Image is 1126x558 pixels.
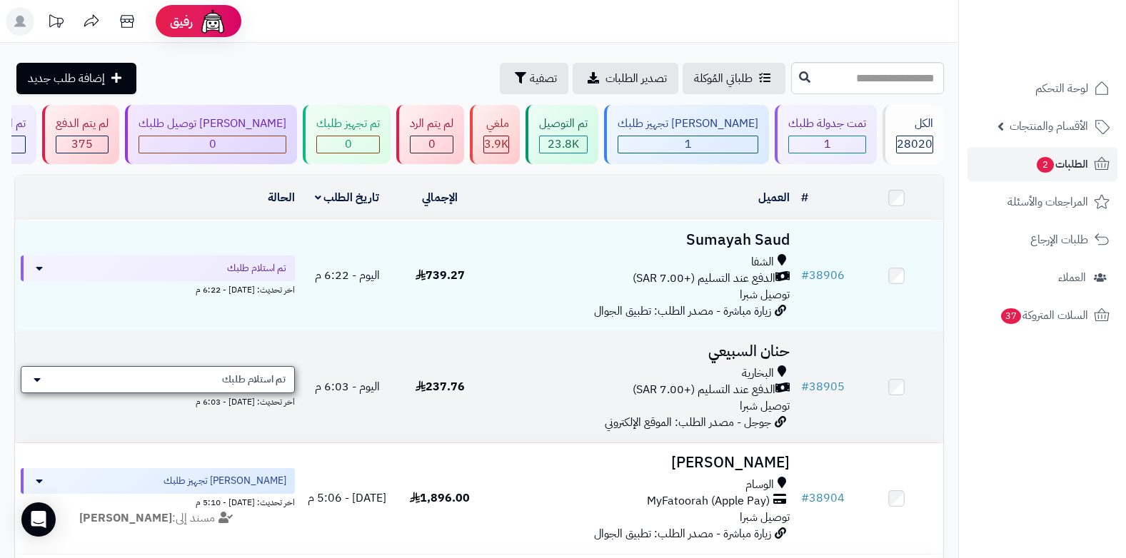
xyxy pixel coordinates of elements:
[227,261,286,275] span: تم استلام طلبك
[484,136,508,153] span: 3.9K
[742,365,774,382] span: البخارية
[880,105,947,164] a: الكل28020
[967,298,1117,333] a: السلات المتروكة37
[967,260,1117,295] a: العملاء
[416,267,465,284] span: 739.27
[1035,154,1088,174] span: الطلبات
[410,489,470,507] span: 1,896.00
[315,189,380,206] a: تاريخ الطلب
[539,116,588,132] div: تم التوصيل
[801,267,809,284] span: #
[801,489,809,507] span: #
[122,105,300,164] a: [PERSON_NAME] توصيل طلبك 0
[222,372,286,387] span: تم استلام طلبك
[467,105,523,164] a: ملغي 3.9K
[483,116,509,132] div: ملغي
[79,509,172,527] strong: [PERSON_NAME]
[1037,157,1054,173] span: 2
[694,70,753,87] span: طلباتي المُوكلة
[647,493,770,509] span: MyFatoorah (Apple Pay)
[21,281,295,296] div: اخر تحديث: [DATE] - 6:22 م
[16,63,136,94] a: إضافة طلب جديد
[484,136,508,153] div: 3856
[618,116,758,132] div: [PERSON_NAME] تجهيز طلبك
[801,378,845,395] a: #38905
[416,378,465,395] span: 237.76
[967,223,1117,257] a: طلبات الإرجاع
[789,136,865,153] div: 1
[633,382,775,398] span: الدفع عند التسليم (+7.00 SAR)
[1058,268,1086,288] span: العملاء
[428,136,436,153] span: 0
[268,189,295,206] a: الحالة
[308,489,386,507] span: [DATE] - 5:06 م
[198,7,227,36] img: ai-face.png
[801,267,845,284] a: #38906
[410,116,453,132] div: لم يتم الرد
[573,63,678,94] a: تصدير الطلبات
[315,378,380,395] span: اليوم - 6:03 م
[758,189,790,206] a: العميل
[897,136,933,153] span: 28020
[801,489,845,507] a: #38904
[422,189,458,206] a: الإجمالي
[500,63,568,94] button: تصفية
[71,136,93,153] span: 375
[745,477,774,493] span: الوسام
[10,510,306,527] div: مسند إلى:
[633,270,775,287] span: الدفع عند التسليم (+7.00 SAR)
[21,502,56,537] div: Open Intercom Messenger
[751,254,774,270] span: الشفا
[21,494,295,509] div: اخر تحديث: [DATE] - 5:10 م
[896,116,933,132] div: الكل
[1010,116,1088,136] span: الأقسام والمنتجات
[209,136,216,153] span: 0
[618,136,758,153] div: 1
[315,267,380,284] span: اليوم - 6:22 م
[164,474,286,488] span: [PERSON_NAME] تجهيز طلبك
[605,414,771,431] span: جوجل - مصدر الطلب: الموقع الإلكتروني
[28,70,105,87] span: إضافة طلب جديد
[548,136,579,153] span: 23.8K
[967,147,1117,181] a: الطلبات2
[683,63,785,94] a: طلباتي المُوكلة
[345,136,352,153] span: 0
[772,105,880,164] a: تمت جدولة طلبك 1
[411,136,453,153] div: 0
[139,136,286,153] div: 0
[300,105,393,164] a: تم تجهيز طلبك 0
[801,378,809,395] span: #
[523,105,601,164] a: تم التوصيل 23.8K
[56,136,108,153] div: 375
[801,189,808,206] a: #
[824,136,831,153] span: 1
[492,343,790,360] h3: حنان السبيعي
[139,116,286,132] div: [PERSON_NAME] توصيل طلبك
[1007,192,1088,212] span: المراجعات والأسئلة
[317,136,379,153] div: 0
[492,232,790,248] h3: Sumayah Saud
[38,7,74,39] a: تحديثات المنصة
[967,185,1117,219] a: المراجعات والأسئلة
[605,70,667,87] span: تصدير الطلبات
[540,136,587,153] div: 23785
[316,116,380,132] div: تم تجهيز طلبك
[740,397,790,415] span: توصيل شبرا
[740,286,790,303] span: توصيل شبرا
[685,136,692,153] span: 1
[492,455,790,471] h3: [PERSON_NAME]
[601,105,772,164] a: [PERSON_NAME] تجهيز طلبك 1
[530,70,557,87] span: تصفية
[393,105,467,164] a: لم يتم الرد 0
[1030,230,1088,250] span: طلبات الإرجاع
[21,393,295,408] div: اخر تحديث: [DATE] - 6:03 م
[1001,308,1021,324] span: 37
[594,525,771,542] span: زيارة مباشرة - مصدر الطلب: تطبيق الجوال
[740,509,790,526] span: توصيل شبرا
[56,116,109,132] div: لم يتم الدفع
[170,13,193,30] span: رفيق
[1000,305,1088,325] span: السلات المتروكة
[594,303,771,320] span: زيارة مباشرة - مصدر الطلب: تطبيق الجوال
[967,71,1117,106] a: لوحة التحكم
[39,105,122,164] a: لم يتم الدفع 375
